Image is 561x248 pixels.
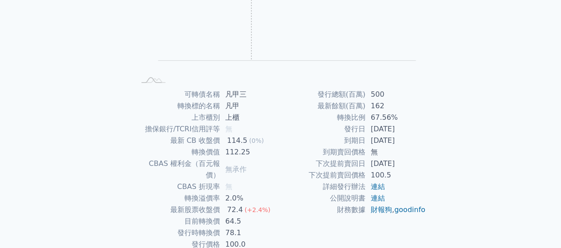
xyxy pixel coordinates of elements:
[135,135,220,146] td: 最新 CB 收盤價
[365,100,426,112] td: 162
[220,227,281,239] td: 78.1
[135,227,220,239] td: 發行時轉換價
[281,204,365,216] td: 財務數據
[225,204,245,216] div: 72.4
[225,165,247,173] span: 無承作
[281,158,365,169] td: 下次提前賣回日
[365,135,426,146] td: [DATE]
[135,89,220,100] td: 可轉債名稱
[220,100,281,112] td: 凡甲
[281,89,365,100] td: 發行總額(百萬)
[365,204,426,216] td: ,
[371,194,385,202] a: 連結
[135,146,220,158] td: 轉換價值
[281,146,365,158] td: 到期賣回價格
[281,123,365,135] td: 發行日
[394,205,425,214] a: goodinfo
[281,193,365,204] td: 公開說明書
[249,137,264,144] span: (0%)
[225,125,232,133] span: 無
[225,135,249,146] div: 114.5
[281,169,365,181] td: 下次提前賣回價格
[225,182,232,191] span: 無
[281,181,365,193] td: 詳細發行辦法
[135,112,220,123] td: 上市櫃別
[220,146,281,158] td: 112.25
[220,216,281,227] td: 64.5
[365,89,426,100] td: 500
[135,204,220,216] td: 最新股票收盤價
[365,123,426,135] td: [DATE]
[371,205,392,214] a: 財報狗
[244,206,270,213] span: (+2.4%)
[135,193,220,204] td: 轉換溢價率
[220,112,281,123] td: 上櫃
[220,89,281,100] td: 凡甲三
[135,181,220,193] td: CBAS 折現率
[365,146,426,158] td: 無
[135,100,220,112] td: 轉換標的名稱
[371,182,385,191] a: 連結
[281,112,365,123] td: 轉換比例
[135,158,220,181] td: CBAS 權利金（百元報價）
[135,216,220,227] td: 目前轉換價
[365,158,426,169] td: [DATE]
[135,123,220,135] td: 擔保銀行/TCRI信用評等
[281,100,365,112] td: 最新餘額(百萬)
[365,112,426,123] td: 67.56%
[281,135,365,146] td: 到期日
[365,169,426,181] td: 100.5
[220,193,281,204] td: 2.0%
